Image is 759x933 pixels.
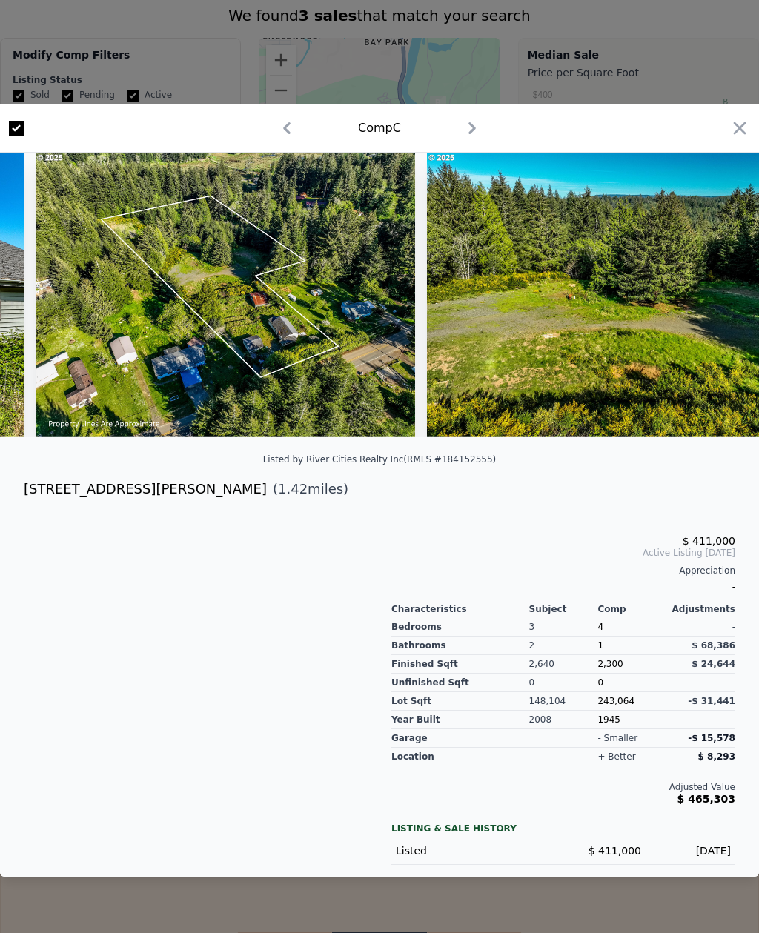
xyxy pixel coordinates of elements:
[529,711,598,729] div: 2008
[597,659,623,669] span: 2,300
[391,565,735,577] div: Appreciation
[263,454,497,465] div: Listed by River Cities Realty Inc (RMLS #184152555)
[391,674,529,692] div: Unfinished Sqft
[529,692,598,711] div: 148,104
[391,637,529,655] div: Bathrooms
[597,677,603,688] span: 0
[396,843,551,858] div: Listed
[692,640,735,651] span: $ 68,386
[692,659,735,669] span: $ 24,644
[24,479,267,499] div: [STREET_ADDRESS][PERSON_NAME]
[683,535,735,547] span: $ 411,000
[391,692,529,711] div: Lot Sqft
[597,603,666,615] div: Comp
[597,637,666,655] div: 1
[391,729,529,748] div: garage
[589,845,641,857] span: $ 411,000
[391,748,529,766] div: location
[653,843,731,858] div: [DATE]
[391,603,529,615] div: Characteristics
[391,547,735,559] span: Active Listing [DATE]
[597,751,635,763] div: + better
[36,153,415,437] img: Property Img
[529,603,598,615] div: Subject
[391,781,735,793] div: Adjusted Value
[597,696,634,706] span: 243,064
[666,603,735,615] div: Adjustments
[597,711,666,729] div: 1945
[688,696,735,706] span: -$ 31,441
[597,732,637,744] div: - smaller
[529,674,598,692] div: 0
[391,577,735,597] div: -
[677,793,735,805] span: $ 465,303
[666,618,735,637] div: -
[267,479,348,499] span: ( miles)
[666,711,735,729] div: -
[358,119,401,137] div: Comp C
[529,655,598,674] div: 2,640
[529,618,598,637] div: 3
[666,674,735,692] div: -
[597,622,603,632] span: 4
[529,637,598,655] div: 2
[698,751,735,762] span: $ 8,293
[391,823,735,837] div: LISTING & SALE HISTORY
[391,711,529,729] div: Year Built
[391,618,529,637] div: Bedrooms
[278,481,308,497] span: 1.42
[391,655,529,674] div: Finished Sqft
[688,733,735,743] span: -$ 15,578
